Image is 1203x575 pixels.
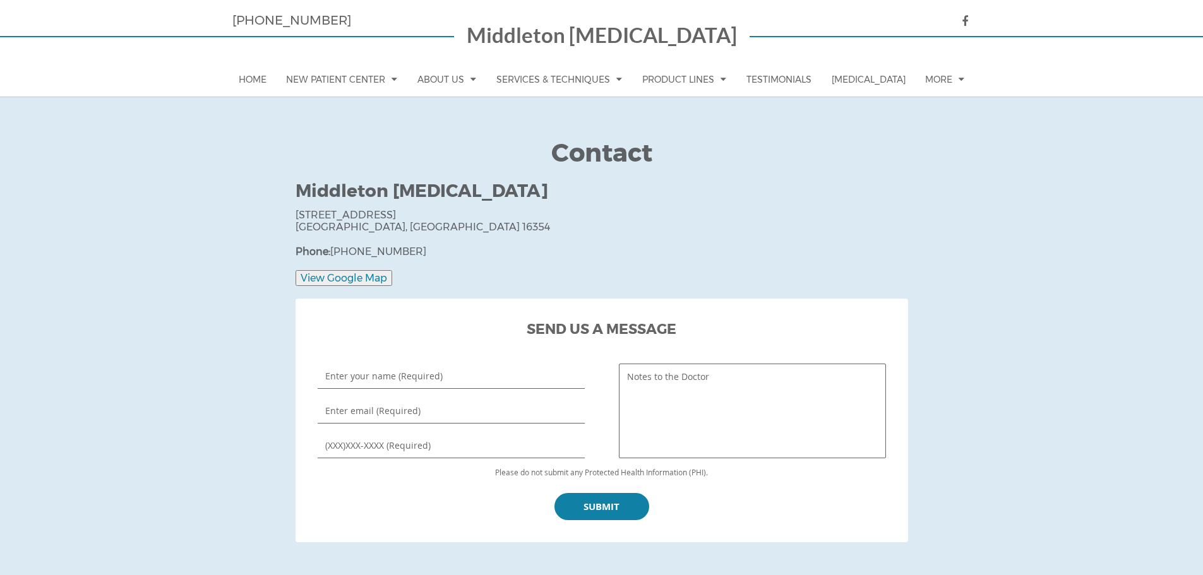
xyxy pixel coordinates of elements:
h1: Contact [296,138,908,181]
a: Home [232,62,273,97]
p: [STREET_ADDRESS] [GEOGRAPHIC_DATA], [GEOGRAPHIC_DATA] 16354 [296,209,908,233]
input: Enter your name (Required) [318,364,585,389]
a: Testimonials [740,62,818,97]
input: (XXX)XXX-XXXX (Required) [318,433,585,458]
a: [MEDICAL_DATA] [825,62,912,97]
input: Enter email (Required) [318,398,585,424]
a: Middleton [MEDICAL_DATA] [467,25,737,49]
a: View Google Map [296,272,392,284]
a: New Patient Center [280,62,404,97]
p: [PHONE_NUMBER] [296,246,908,258]
a: [PHONE_NUMBER] [232,13,351,28]
textarea: Notes to the Doctor [619,364,886,458]
button: View Google Map [296,270,392,286]
a: More [919,62,971,97]
a: About Us [411,62,482,97]
h2: Send Us A Message [318,321,886,345]
input: Submit [554,493,649,520]
strong: Phone: [296,246,330,258]
a: Services & Techniques [490,62,628,97]
p: Please do not submit any Protected Health Information (PHI). [318,468,886,477]
h2: Middleton [MEDICAL_DATA] [296,181,908,203]
a: icon facebook [949,15,971,28]
a: Product Lines [636,62,733,97]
